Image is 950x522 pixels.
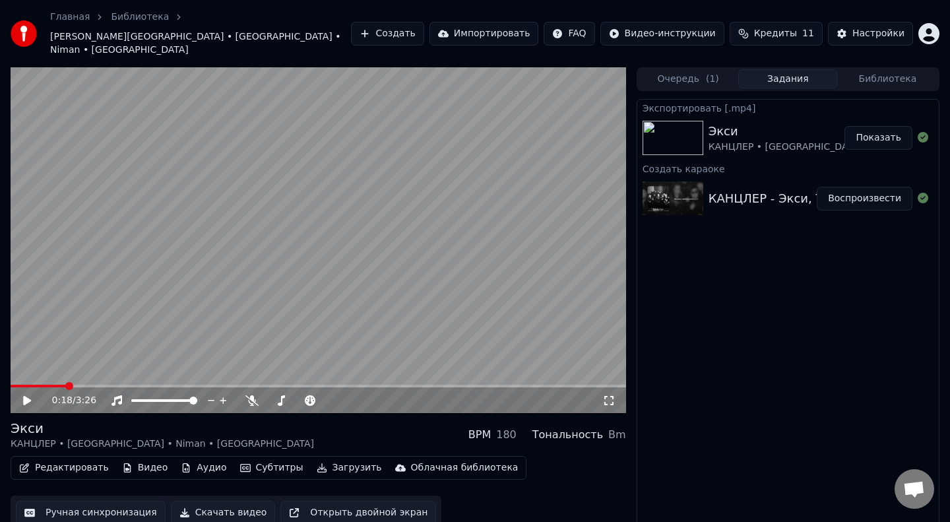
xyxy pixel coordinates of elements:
button: Редактировать [14,459,114,477]
div: Облачная библиотека [411,461,519,474]
button: Кредиты11 [730,22,823,46]
span: 11 [802,27,814,40]
button: Аудио [175,459,232,477]
button: Воспроизвести [817,187,912,211]
span: [PERSON_NAME][GEOGRAPHIC_DATA] • [GEOGRAPHIC_DATA] • Niman • [GEOGRAPHIC_DATA] [50,30,351,57]
div: Bm [608,427,626,443]
div: Тональность [532,427,603,443]
button: Видео-инструкции [600,22,724,46]
button: Видео [117,459,174,477]
div: BPM [468,427,491,443]
span: 3:26 [76,394,96,407]
div: / [52,394,84,407]
div: Открытый чат [895,469,934,509]
span: Кредиты [754,27,797,40]
button: Субтитры [235,459,309,477]
img: youka [11,20,37,47]
div: 180 [496,427,517,443]
span: ( 1 ) [706,73,719,86]
button: Библиотека [838,69,937,88]
button: Создать [351,22,424,46]
button: FAQ [544,22,594,46]
a: Главная [50,11,90,24]
div: Экси [11,419,314,438]
button: Задания [738,69,838,88]
button: Импортировать [429,22,539,46]
span: 0:18 [52,394,73,407]
button: Загрузить [311,459,387,477]
div: Экспортировать [.mp4] [637,100,939,115]
div: Создать караоке [637,160,939,176]
nav: breadcrumb [50,11,351,57]
div: Настройки [852,27,904,40]
button: Настройки [828,22,913,46]
button: Очередь [639,69,738,88]
a: Библиотека [111,11,169,24]
button: Показать [844,126,912,150]
div: КАНЦЛЕР • [GEOGRAPHIC_DATA] • Niman • [GEOGRAPHIC_DATA] [11,438,314,451]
